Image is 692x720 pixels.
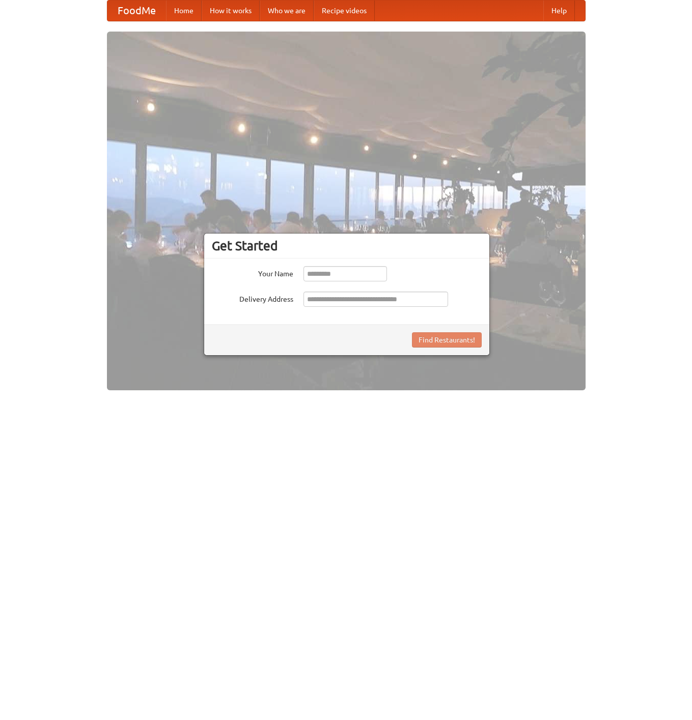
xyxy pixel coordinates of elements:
[202,1,260,21] a: How it works
[212,266,293,279] label: Your Name
[212,238,482,253] h3: Get Started
[107,1,166,21] a: FoodMe
[212,292,293,304] label: Delivery Address
[543,1,575,21] a: Help
[314,1,375,21] a: Recipe videos
[412,332,482,348] button: Find Restaurants!
[166,1,202,21] a: Home
[260,1,314,21] a: Who we are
